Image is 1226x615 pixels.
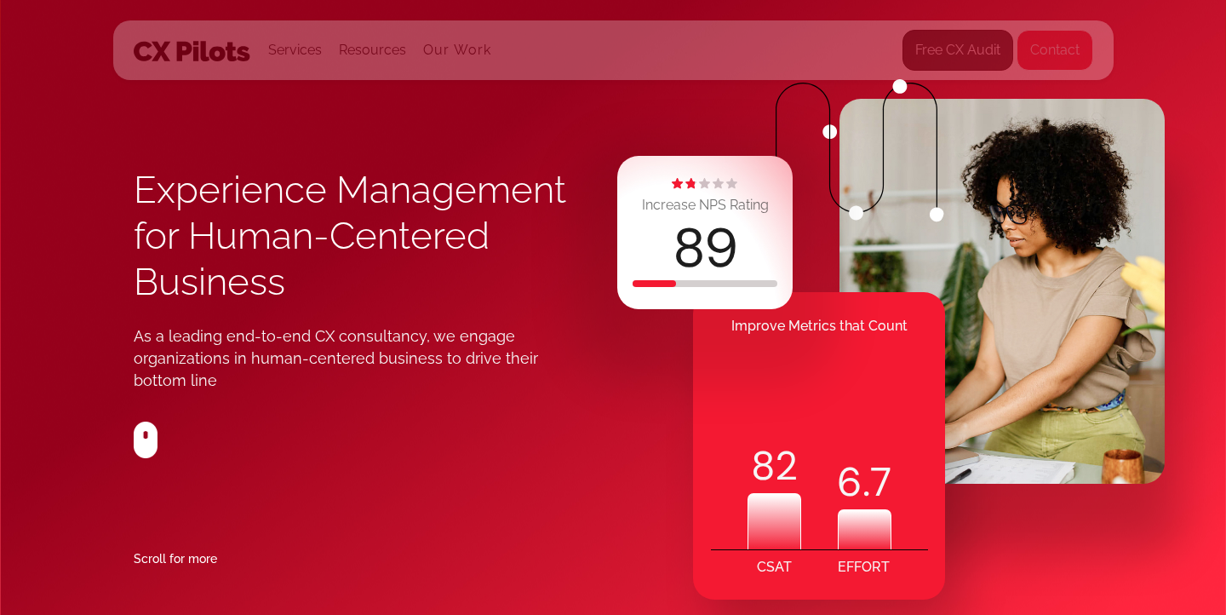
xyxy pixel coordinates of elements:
[268,21,322,79] div: Services
[1017,30,1093,71] a: Contact
[838,550,890,584] div: EFFORT
[837,455,862,509] code: 6
[673,221,738,276] div: 89
[134,325,573,392] div: As a leading end-to-end CX consultancy, we engage organizations in human-centered business to dri...
[757,550,792,584] div: CSAT
[693,309,945,343] div: Improve Metrics that Count
[134,167,614,305] h1: Experience Management for Human-Centered Business
[268,38,322,62] div: Services
[423,43,492,58] a: Our Work
[902,30,1013,71] a: Free CX Audit
[339,21,406,79] div: Resources
[134,547,217,571] div: Scroll for more
[642,193,769,217] div: Increase NPS Rating
[870,455,891,509] code: 7
[339,38,406,62] div: Resources
[838,455,891,509] div: .
[748,439,801,493] div: 82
